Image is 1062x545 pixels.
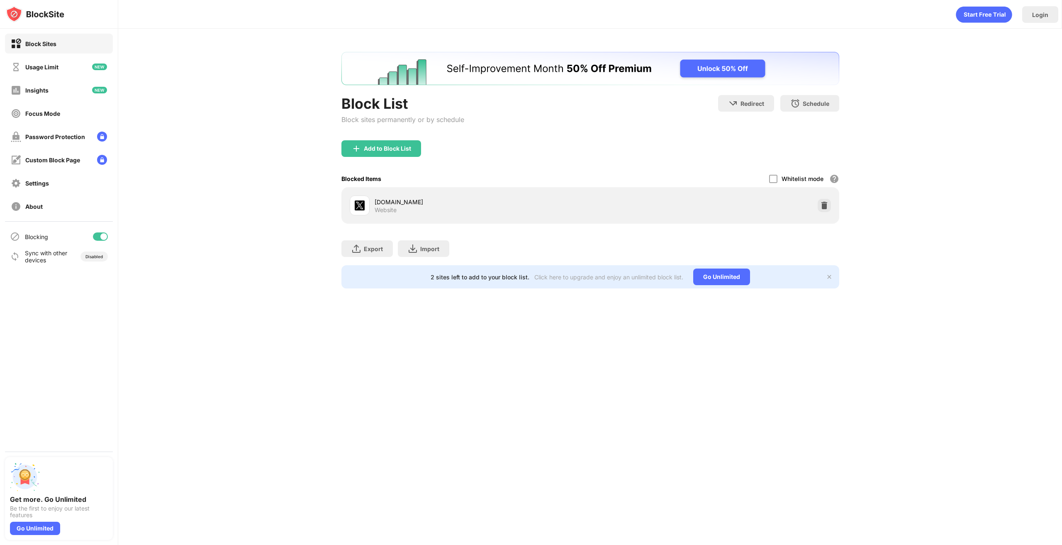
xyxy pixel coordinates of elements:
[11,201,21,212] img: about-off.svg
[375,198,590,206] div: [DOMAIN_NAME]
[10,462,40,492] img: push-unlimited.svg
[11,108,21,119] img: focus-off.svg
[375,206,397,214] div: Website
[11,62,21,72] img: time-usage-off.svg
[10,252,20,262] img: sync-icon.svg
[25,87,49,94] div: Insights
[25,156,80,164] div: Custom Block Page
[782,175,823,182] div: Whitelist mode
[10,522,60,535] div: Go Unlimited
[11,178,21,188] img: settings-off.svg
[341,115,464,124] div: Block sites permanently or by schedule
[355,200,365,210] img: favicons
[25,110,60,117] div: Focus Mode
[10,495,108,503] div: Get more. Go Unlimited
[97,155,107,165] img: lock-menu.svg
[740,100,764,107] div: Redirect
[1032,11,1048,18] div: Login
[25,133,85,140] div: Password Protection
[25,249,68,264] div: Sync with other devices
[956,6,1012,23] div: animation
[10,505,108,518] div: Be the first to enjoy our latest features
[420,245,439,252] div: Import
[364,145,411,152] div: Add to Block List
[10,232,20,242] img: blocking-icon.svg
[92,64,107,70] img: new-icon.svg
[11,155,21,165] img: customize-block-page-off.svg
[826,274,833,280] img: x-button.svg
[11,132,21,142] img: password-protection-off.svg
[341,95,464,112] div: Block List
[534,274,683,281] div: Click here to upgrade and enjoy an unlimited block list.
[25,40,56,47] div: Block Sites
[11,85,21,95] img: insights-off.svg
[431,274,529,281] div: 2 sites left to add to your block list.
[341,52,839,85] iframe: Banner
[25,180,49,187] div: Settings
[25,64,58,71] div: Usage Limit
[364,245,383,252] div: Export
[693,269,750,285] div: Go Unlimited
[25,203,43,210] div: About
[97,132,107,142] img: lock-menu.svg
[803,100,829,107] div: Schedule
[85,254,103,259] div: Disabled
[11,39,21,49] img: block-on.svg
[25,233,48,240] div: Blocking
[92,87,107,93] img: new-icon.svg
[6,6,64,22] img: logo-blocksite.svg
[341,175,381,182] div: Blocked Items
